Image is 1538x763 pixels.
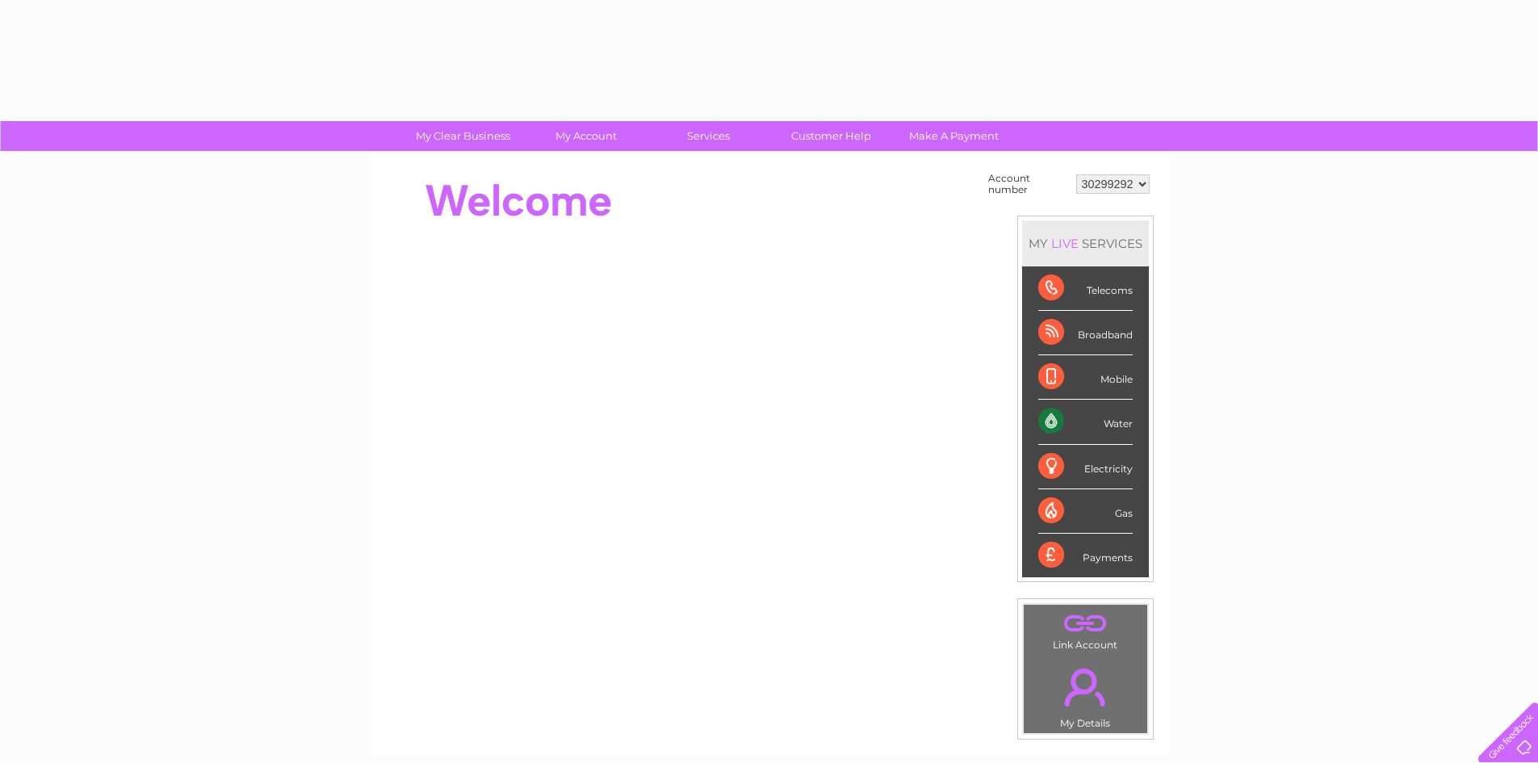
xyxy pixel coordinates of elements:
a: . [1028,609,1143,637]
div: Water [1038,400,1133,444]
div: Electricity [1038,445,1133,489]
td: Link Account [1023,604,1148,655]
td: Account number [984,169,1072,199]
div: Telecoms [1038,266,1133,311]
div: Mobile [1038,355,1133,400]
a: . [1028,659,1143,715]
a: My Account [519,121,652,151]
div: Gas [1038,489,1133,534]
div: Broadband [1038,311,1133,355]
div: MY SERVICES [1022,220,1149,266]
td: My Details [1023,655,1148,734]
div: LIVE [1048,236,1082,251]
div: Payments [1038,534,1133,577]
a: Make A Payment [887,121,1020,151]
a: My Clear Business [396,121,530,151]
a: Customer Help [765,121,898,151]
a: Services [642,121,775,151]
